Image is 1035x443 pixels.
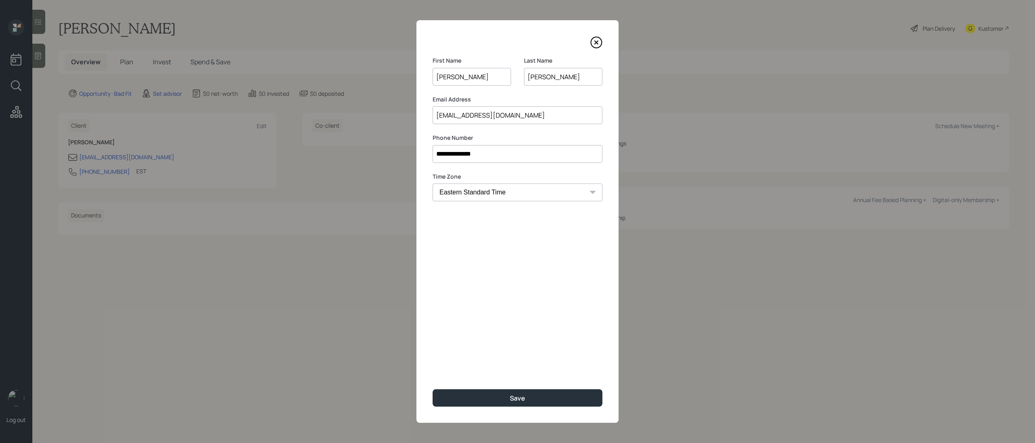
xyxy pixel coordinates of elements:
[433,173,602,181] label: Time Zone
[433,95,602,103] label: Email Address
[524,57,602,65] label: Last Name
[433,57,511,65] label: First Name
[433,134,602,142] label: Phone Number
[510,394,525,403] div: Save
[433,389,602,407] button: Save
